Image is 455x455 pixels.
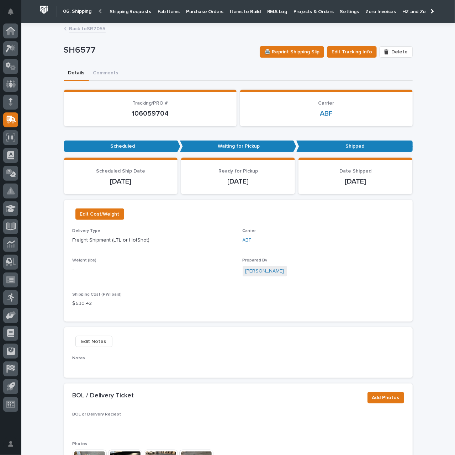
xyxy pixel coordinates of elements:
[9,9,18,20] div: Notifications
[73,442,88,446] span: Photos
[73,392,134,400] h2: BOL / Delivery Ticket
[73,420,404,428] p: -
[339,169,371,174] span: Date Shipped
[96,169,145,174] span: Scheduled Ship Date
[73,258,97,263] span: Weight (lbs)
[243,258,268,263] span: Prepared By
[73,237,234,244] p: Freight Shipment (LTL or HotShot)
[69,24,106,32] a: Back toSR7055
[64,141,180,152] p: Scheduled
[260,46,324,58] button: 🖨️ Reprint Shipping Slip
[367,392,404,403] button: Add Photos
[243,237,252,244] a: ABF
[296,141,413,152] p: Shipped
[89,66,123,81] button: Comments
[372,393,400,402] span: Add Photos
[75,336,112,347] button: Edit Notes
[81,337,106,346] span: Edit Notes
[64,45,254,55] p: SH6577
[332,48,372,56] span: Edit Tracking Info
[80,210,120,218] span: Edit Cost/Weight
[73,266,234,274] p: -
[132,101,168,106] span: Tracking/PRO #
[73,300,234,307] p: $ 530.42
[190,177,286,186] p: [DATE]
[73,292,122,297] span: Shipping Cost (PWI paid)
[73,109,228,118] p: 106059704
[63,9,91,15] h2: 06. Shipping
[75,208,124,220] button: Edit Cost/Weight
[264,48,319,56] span: 🖨️ Reprint Shipping Slip
[307,177,404,186] p: [DATE]
[243,229,256,233] span: Carrier
[64,66,89,81] button: Details
[318,101,334,106] span: Carrier
[73,356,85,360] span: Notes
[37,3,51,16] img: Workspace Logo
[73,177,169,186] p: [DATE]
[218,169,258,174] span: Ready for Pickup
[392,49,408,55] span: Delete
[73,412,121,417] span: BOL or Delivery Reciept
[380,46,412,58] button: Delete
[3,4,18,19] button: Notifications
[73,229,101,233] span: Delivery Type
[327,46,377,58] button: Edit Tracking Info
[320,109,333,118] a: ABF
[245,268,284,275] a: [PERSON_NAME]
[180,141,296,152] p: Waiting for Pickup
